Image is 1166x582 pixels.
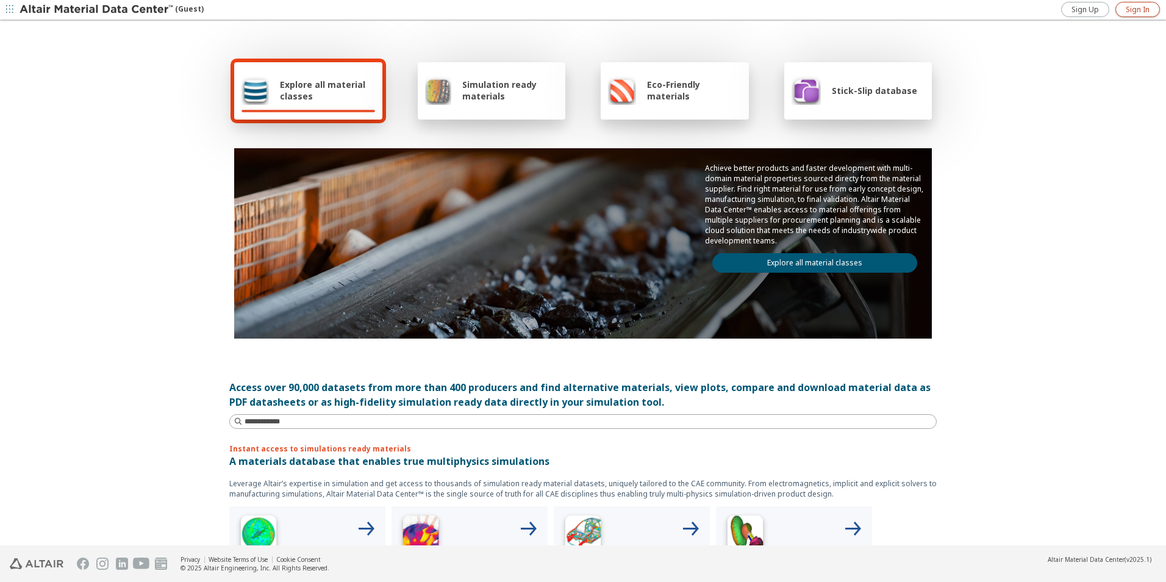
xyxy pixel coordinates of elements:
img: Stick-Slip database [792,76,821,105]
span: Altair Material Data Center [1048,555,1125,564]
span: Sign Up [1071,5,1099,15]
img: Eco-Friendly materials [608,76,636,105]
span: Stick-Slip database [832,85,917,96]
p: Achieve better products and faster development with multi-domain material properties sourced dire... [705,163,925,246]
img: Structural Analyses Icon [559,511,607,560]
img: Altair Engineering [10,558,63,569]
img: Altair Material Data Center [20,4,175,16]
span: Sign In [1126,5,1150,15]
img: Low Frequency Icon [396,511,445,560]
img: Crash Analyses Icon [721,511,770,560]
a: Explore all material classes [712,253,917,273]
img: Explore all material classes [241,76,269,105]
a: Sign In [1115,2,1160,17]
div: Access over 90,000 datasets from more than 400 producers and find alternative materials, view plo... [229,380,937,409]
img: High Frequency Icon [234,511,283,560]
a: Privacy [181,555,200,564]
a: Website Terms of Use [209,555,268,564]
span: Explore all material classes [280,79,375,102]
p: A materials database that enables true multiphysics simulations [229,454,937,469]
a: Sign Up [1061,2,1109,17]
span: Simulation ready materials [462,79,558,102]
div: (v2025.1) [1048,555,1151,564]
p: Leverage Altair’s expertise in simulation and get access to thousands of simulation ready materia... [229,478,937,499]
span: Eco-Friendly materials [647,79,741,102]
div: (Guest) [20,4,204,16]
p: Instant access to simulations ready materials [229,444,937,454]
img: Simulation ready materials [425,76,451,105]
a: Cookie Consent [276,555,321,564]
div: © 2025 Altair Engineering, Inc. All Rights Reserved. [181,564,329,572]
